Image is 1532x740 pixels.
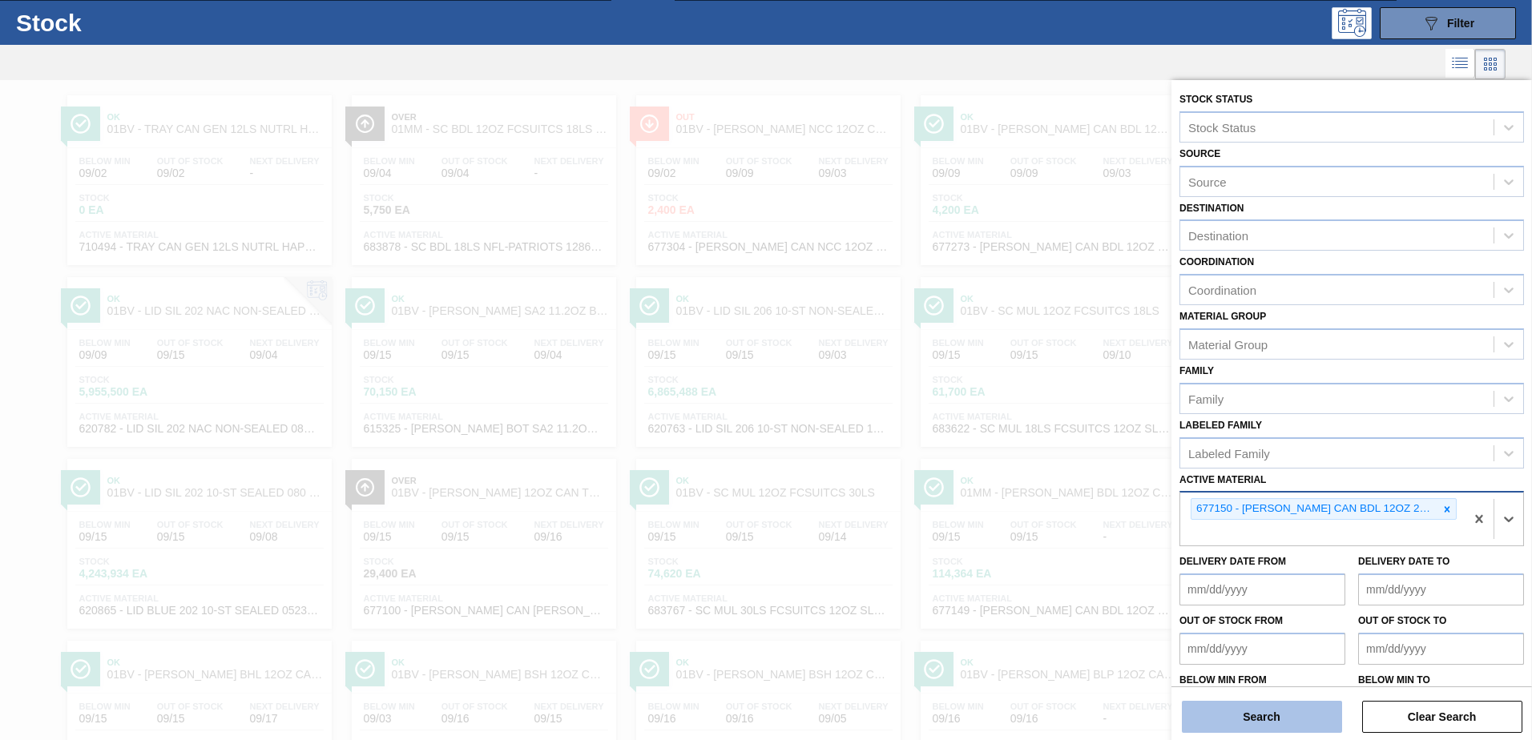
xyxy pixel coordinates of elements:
div: Stock Status [1188,120,1256,134]
input: mm/dd/yyyy [1179,573,1345,605]
div: Family [1188,392,1224,405]
label: Labeled Family [1179,420,1262,431]
button: Filter [1380,7,1516,39]
label: Active Material [1179,474,1266,485]
div: Destination [1188,229,1248,243]
label: Stock Status [1179,94,1252,105]
label: Delivery Date to [1358,556,1449,567]
span: Filter [1447,17,1474,30]
label: Family [1179,365,1214,376]
label: Destination [1179,203,1244,214]
div: Coordination [1188,284,1256,297]
div: Material Group [1188,337,1268,351]
input: mm/dd/yyyy [1358,573,1524,605]
div: Card Vision [1475,49,1506,79]
input: mm/dd/yyyy [1358,633,1524,665]
label: Out of Stock to [1358,615,1446,626]
label: Below Min from [1179,674,1267,686]
label: Below Min to [1358,674,1430,686]
label: Coordination [1179,256,1254,267]
div: Labeled Family [1188,446,1270,460]
label: Delivery Date from [1179,556,1286,567]
h1: Stock [16,14,256,32]
label: Material Group [1179,311,1266,322]
div: Source [1188,175,1227,188]
div: List Vision [1445,49,1475,79]
input: mm/dd/yyyy [1179,633,1345,665]
label: Source [1179,148,1220,159]
label: Out of Stock from [1179,615,1283,626]
div: Programming: no user selected [1332,7,1372,39]
div: 677150 - [PERSON_NAME] CAN BDL 12OZ 2025 CAN PK 15/12 CAN [1191,499,1438,519]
